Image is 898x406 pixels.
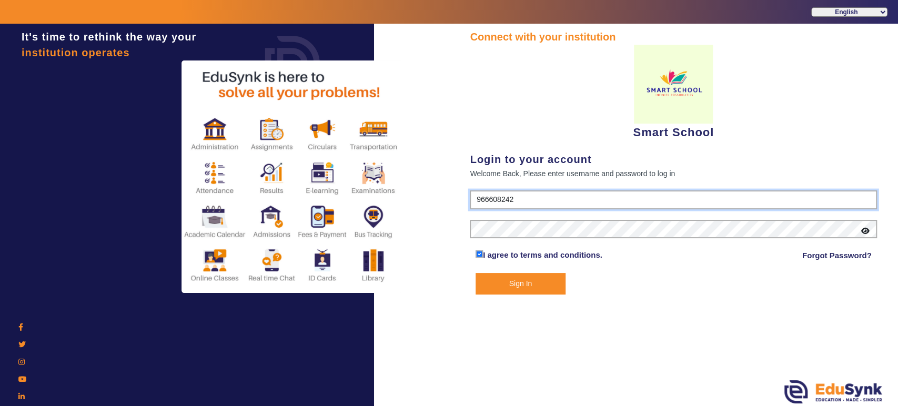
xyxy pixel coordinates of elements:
[22,47,130,58] span: institution operates
[802,249,872,262] a: Forgot Password?
[22,31,196,43] span: It's time to rethink the way your
[470,45,877,141] div: Smart School
[483,250,602,259] a: I agree to terms and conditions.
[470,190,877,209] input: User Name
[634,45,713,124] img: d9bc1511-b1a7-4aa3-83e2-8cd3cb1b8778
[784,380,882,403] img: edusynk.png
[476,273,566,295] button: Sign In
[470,29,877,45] div: Connect with your institution
[181,60,402,293] img: login2.png
[253,24,332,103] img: login.png
[470,151,877,167] div: Login to your account
[470,167,877,180] div: Welcome Back, Please enter username and password to log in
